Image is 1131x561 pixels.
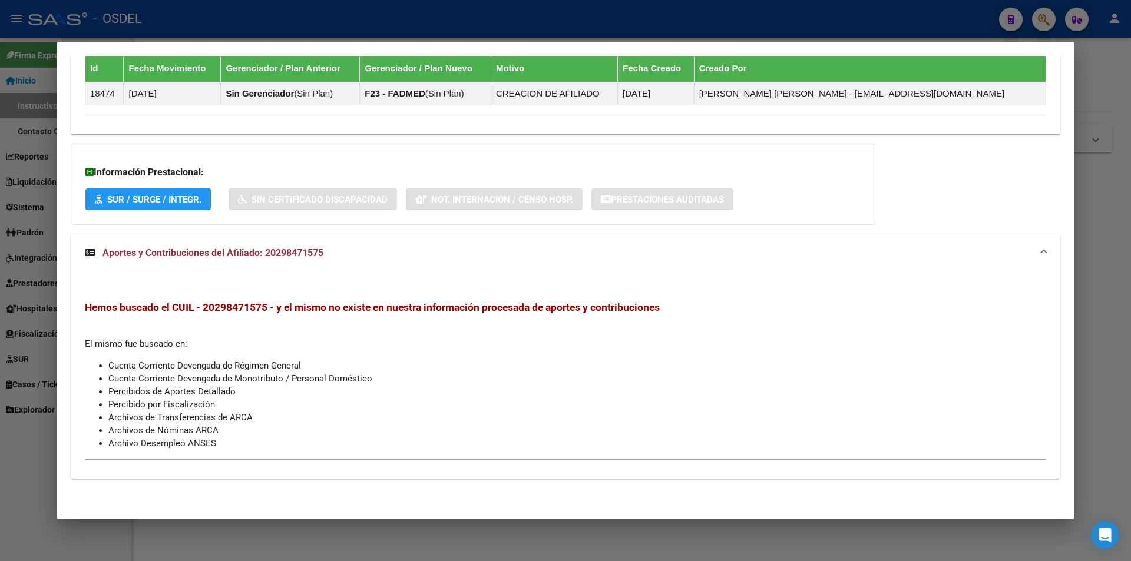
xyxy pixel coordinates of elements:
[591,188,733,210] button: Prestaciones Auditadas
[102,247,323,258] span: Aportes y Contribuciones del Afiliado: 20298471575
[85,188,211,210] button: SUR / SURGE / INTEGR.
[611,194,724,205] span: Prestaciones Auditadas
[229,188,397,210] button: Sin Certificado Discapacidad
[85,165,861,180] h3: Información Prestacional:
[124,54,221,82] th: Fecha Movimiento
[406,188,583,210] button: Not. Internacion / Censo Hosp.
[428,88,461,98] span: Sin Plan
[71,272,1060,479] div: Aportes y Contribuciones del Afiliado: 20298471575
[108,385,1046,398] li: Percibidos de Aportes Detallado
[108,359,1046,372] li: Cuenta Corriente Devengada de Régimen General
[694,54,1046,82] th: Creado Por
[1091,521,1119,549] div: Open Intercom Messenger
[618,54,695,82] th: Fecha Creado
[491,82,617,105] td: CREACION DE AFILIADO
[252,194,388,205] span: Sin Certificado Discapacidad
[365,88,425,98] strong: F23 - FADMED
[85,301,1046,450] div: El mismo fue buscado en:
[108,437,1046,450] li: Archivo Desempleo ANSES
[221,54,360,82] th: Gerenciador / Plan Anterior
[108,372,1046,385] li: Cuenta Corriente Devengada de Monotributo / Personal Doméstico
[297,88,330,98] span: Sin Plan
[85,82,124,105] td: 18474
[618,82,695,105] td: [DATE]
[108,424,1046,437] li: Archivos de Nóminas ARCA
[360,54,491,82] th: Gerenciador / Plan Nuevo
[491,54,617,82] th: Motivo
[226,88,294,98] strong: Sin Gerenciador
[85,54,124,82] th: Id
[431,194,573,205] span: Not. Internacion / Censo Hosp.
[360,82,491,105] td: ( )
[71,234,1060,272] mat-expansion-panel-header: Aportes y Contribuciones del Afiliado: 20298471575
[108,411,1046,424] li: Archivos de Transferencias de ARCA
[694,82,1046,105] td: [PERSON_NAME] [PERSON_NAME] - [EMAIL_ADDRESS][DOMAIN_NAME]
[221,82,360,105] td: ( )
[85,301,660,313] span: Hemos buscado el CUIL - 20298471575 - y el mismo no existe en nuestra información procesada de ap...
[108,398,1046,411] li: Percibido por Fiscalización
[107,194,201,205] span: SUR / SURGE / INTEGR.
[124,82,221,105] td: [DATE]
